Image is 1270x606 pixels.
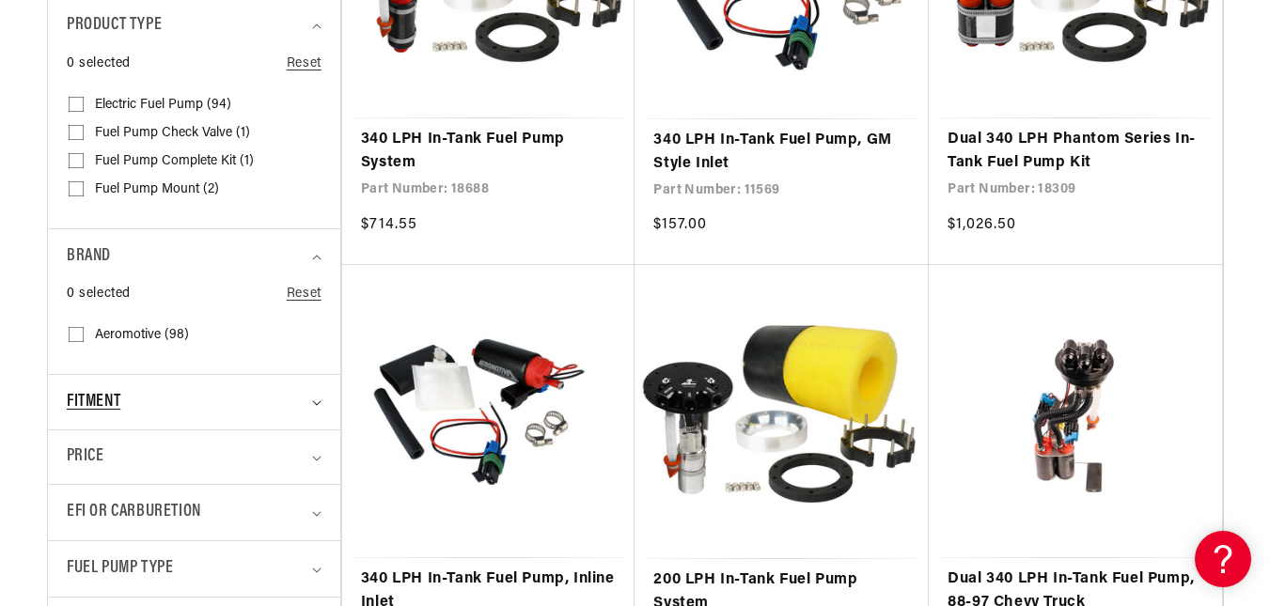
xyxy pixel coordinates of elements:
span: Electric Fuel Pump (94) [95,97,231,114]
span: Price [67,444,103,470]
span: Fuel Pump Check Valve (1) [95,125,250,142]
a: 340 LPH In-Tank Fuel Pump System [361,128,617,176]
summary: Brand (0 selected) [67,229,321,285]
a: Reset [287,54,321,74]
a: Reset [287,284,321,304]
summary: EFI or Carburetion (0 selected) [67,485,321,540]
span: Fuel Pump Complete Kit (1) [95,153,254,170]
summary: Fuel Pump Type (0 selected) [67,541,321,597]
span: Brand [67,243,111,271]
span: Aeromotive (98) [95,327,189,344]
span: 0 selected [67,284,131,304]
span: Product type [67,12,162,39]
span: Fuel Pump Mount (2) [95,181,219,198]
span: EFI or Carburetion [67,499,201,526]
a: Dual 340 LPH Phantom Series In-Tank Fuel Pump Kit [948,128,1203,176]
span: Fuel Pump Type [67,555,173,583]
summary: Fitment (0 selected) [67,375,321,430]
span: 0 selected [67,54,131,74]
span: Fitment [67,389,120,416]
a: 340 LPH In-Tank Fuel Pump, GM Style Inlet [653,129,910,177]
summary: Price [67,430,321,484]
